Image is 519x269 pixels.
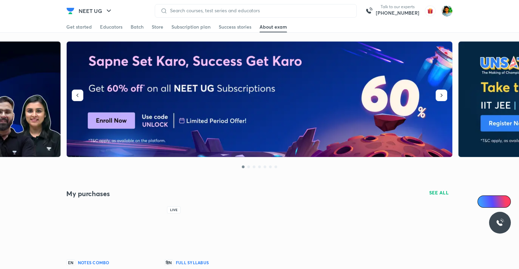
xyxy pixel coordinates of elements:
a: Success stories [219,21,251,32]
h4: My purchases [66,189,259,198]
input: Search courses, test series and educators [167,8,351,13]
img: call-us [362,4,376,18]
h6: Notes Combo [78,259,110,266]
img: Mehul Ghosh [441,5,453,17]
p: EN [66,259,75,266]
img: Icon [482,199,487,204]
div: Educators [100,23,122,30]
img: Company Logo [66,7,74,15]
p: हिN [164,259,173,266]
a: Get started [66,21,92,32]
a: Educators [100,21,122,32]
div: Subscription plan [171,23,211,30]
div: Batch [131,23,144,30]
div: About exam [259,23,287,30]
a: About exam [259,21,287,32]
p: Talk to our experts [376,4,419,10]
img: avatar [425,5,436,16]
a: Subscription plan [171,21,211,32]
button: SEE ALL [425,187,453,198]
button: NEET UG [74,4,117,18]
a: Store [152,21,163,32]
span: Ai Doubts [489,199,507,204]
span: SEE ALL [429,190,449,195]
div: Success stories [219,23,251,30]
img: ttu [496,219,504,227]
div: Live [167,206,181,213]
img: Batch Thumbnail [164,204,257,255]
div: Get started [66,23,92,30]
a: [PHONE_NUMBER] [376,10,419,16]
a: Batch [131,21,144,32]
img: Batch Thumbnail [66,204,159,255]
div: Store [152,23,163,30]
h6: Full Syllabus [176,259,209,266]
a: Ai Doubts [478,195,511,208]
